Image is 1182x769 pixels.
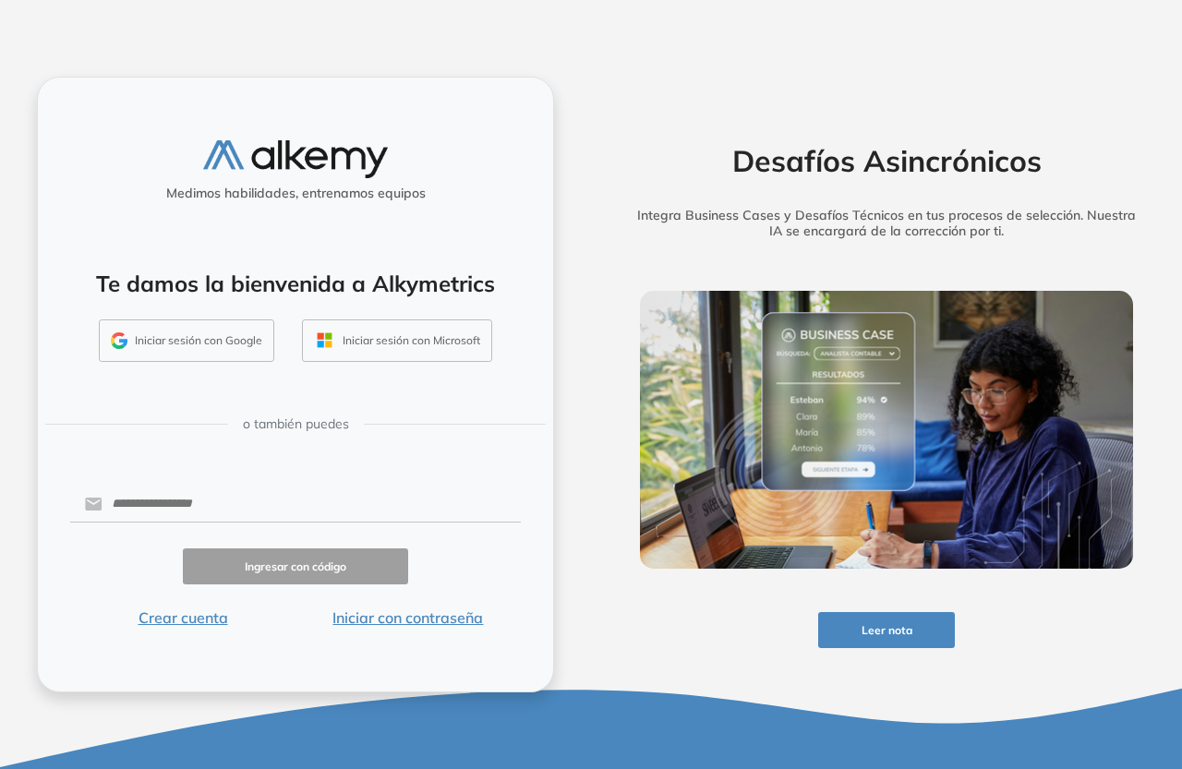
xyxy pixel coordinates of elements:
[818,612,956,648] button: Leer nota
[640,291,1134,569] img: img-more-info
[314,330,335,351] img: OUTLOOK_ICON
[62,270,529,297] h4: Te damos la bienvenida a Alkymetrics
[99,319,274,362] button: Iniciar sesión con Google
[70,607,295,629] button: Crear cuenta
[612,143,1161,178] h2: Desafíos Asincrónicos
[45,186,546,201] h5: Medimos habilidades, entrenamos equipos
[111,332,127,349] img: GMAIL_ICON
[243,415,349,434] span: o también puedes
[302,319,492,362] button: Iniciar sesión con Microsoft
[612,208,1161,239] h5: Integra Business Cases y Desafíos Técnicos en tus procesos de selección. Nuestra IA se encargará ...
[850,555,1182,769] div: Widget de chat
[203,140,388,178] img: logo-alkemy
[183,548,408,584] button: Ingresar con código
[850,555,1182,769] iframe: Chat Widget
[295,607,521,629] button: Iniciar con contraseña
